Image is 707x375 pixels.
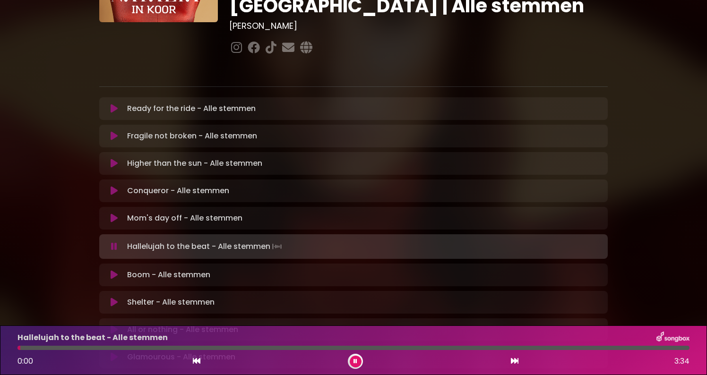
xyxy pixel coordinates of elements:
p: All or nothing - Alle stemmen [127,324,238,335]
p: Ready for the ride - Alle stemmen [127,103,256,114]
span: 0:00 [17,356,33,366]
p: Higher than the sun - Alle stemmen [127,158,262,169]
p: Hallelujah to the beat - Alle stemmen [17,332,168,343]
p: Hallelujah to the beat - Alle stemmen [127,240,284,253]
img: songbox-logo-white.png [656,332,690,344]
p: Shelter - Alle stemmen [127,297,215,308]
p: Fragile not broken - Alle stemmen [127,130,257,142]
p: Mom's day off - Alle stemmen [127,213,242,224]
span: 3:34 [674,356,690,367]
p: Boom - Alle stemmen [127,269,210,281]
img: waveform4.gif [270,240,284,253]
h3: [PERSON_NAME] [229,21,608,31]
p: Conqueror - Alle stemmen [127,185,229,196]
